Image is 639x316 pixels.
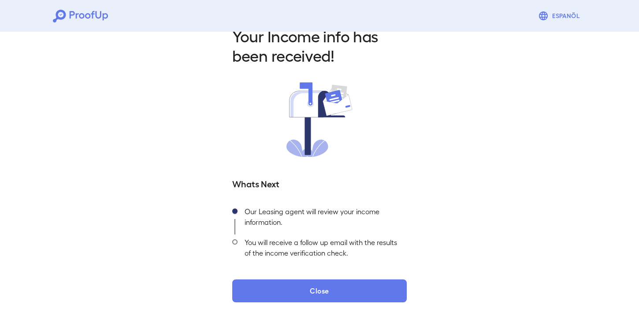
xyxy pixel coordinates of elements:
button: Close [232,279,407,302]
div: You will receive a follow up email with the results of the income verification check. [238,234,407,265]
div: Our Leasing agent will review your income information. [238,204,407,234]
img: received.svg [286,82,353,157]
button: Espanõl [535,7,586,25]
h2: Your Income info has been received! [232,26,407,65]
h5: Whats Next [232,177,407,190]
